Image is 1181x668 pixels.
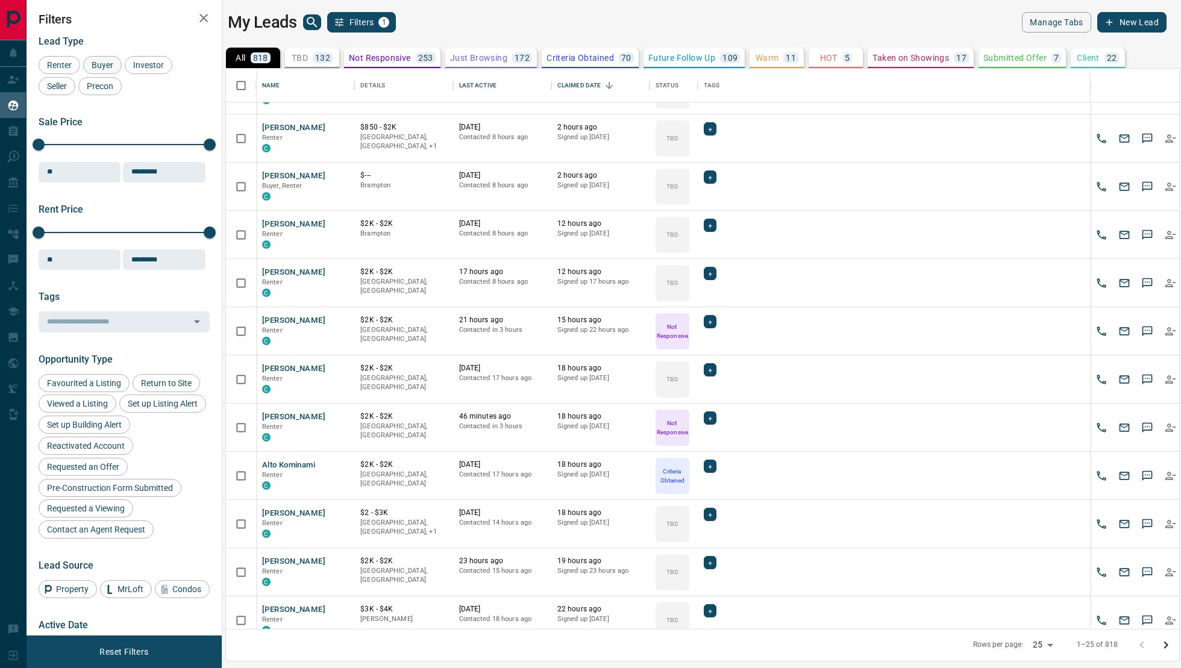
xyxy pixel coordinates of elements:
span: 1 [380,18,388,27]
p: [GEOGRAPHIC_DATA], [GEOGRAPHIC_DATA] [360,373,446,392]
button: Email [1115,467,1133,485]
span: Renter [262,423,283,431]
p: 22 [1107,54,1117,62]
button: Reallocate [1161,563,1179,581]
p: Just Browsing [450,54,507,62]
span: + [708,605,712,617]
p: Vaughan [360,518,446,537]
button: SMS [1138,467,1156,485]
button: SMS [1138,370,1156,389]
div: + [704,267,716,280]
p: 109 [722,54,738,62]
div: Renter [39,56,80,74]
p: [DATE] [459,460,545,470]
p: Contacted 8 hours ago [459,229,545,239]
div: condos.ca [262,385,271,393]
svg: Reallocate [1164,181,1176,193]
p: [DATE] [459,122,545,133]
div: condos.ca [262,433,271,442]
p: 12 hours ago [557,219,644,229]
p: [DATE] [459,219,545,229]
button: Call [1092,515,1111,533]
div: condos.ca [262,337,271,345]
p: 253 [418,54,433,62]
p: $2K - $2K [360,460,446,470]
span: Renter [262,567,283,575]
button: Reallocate [1161,370,1179,389]
p: [GEOGRAPHIC_DATA], [GEOGRAPHIC_DATA] [360,325,446,344]
button: Reallocate [1161,611,1179,629]
p: [DATE] [459,363,545,373]
div: Claimed Date [557,69,601,102]
svg: Sms [1141,422,1153,434]
div: Viewed a Listing [39,395,116,413]
svg: Reallocate [1164,566,1176,578]
button: Call [1092,226,1111,244]
div: Tags [698,69,1091,102]
button: Email [1115,370,1133,389]
p: Future Follow Up [648,54,715,62]
span: + [708,412,712,424]
svg: Reallocate [1164,373,1176,386]
p: TBD [666,182,678,191]
div: + [704,363,716,376]
svg: Reallocate [1164,518,1176,530]
p: Signed up [DATE] [557,181,644,190]
span: Favourited a Listing [43,378,125,388]
button: [PERSON_NAME] [262,122,325,134]
div: Seller [39,77,75,95]
svg: Reallocate [1164,325,1176,337]
span: Renter [262,326,283,334]
p: HOT [820,54,838,62]
button: Email [1115,130,1133,148]
span: MrLoft [113,584,148,594]
button: Manage Tabs [1022,12,1091,33]
p: Signed up [DATE] [557,373,644,383]
button: search button [303,14,321,30]
button: Open [189,313,205,330]
div: condos.ca [262,192,271,201]
span: Viewed a Listing [43,399,112,408]
button: SMS [1138,130,1156,148]
div: Set up Listing Alert [119,395,206,413]
span: Precon [83,81,117,91]
p: 70 [621,54,631,62]
svg: Sms [1141,229,1153,241]
svg: Call [1095,325,1107,337]
button: Email [1115,226,1133,244]
div: Tags [704,69,720,102]
span: Set up Building Alert [43,420,126,429]
div: Return to Site [133,374,200,392]
div: condos.ca [262,144,271,152]
button: Call [1092,274,1111,292]
p: [GEOGRAPHIC_DATA], [GEOGRAPHIC_DATA] [360,470,446,489]
span: Buyer, Renter [262,182,302,190]
button: [PERSON_NAME] [262,556,325,567]
p: Warm [756,54,779,62]
span: + [708,460,712,472]
p: $--- [360,170,446,181]
p: 21 hours ago [459,315,545,325]
p: 15 hours ago [557,315,644,325]
p: 18 hours ago [557,363,644,373]
p: [GEOGRAPHIC_DATA], [GEOGRAPHIC_DATA] [360,566,446,585]
p: Contacted 8 hours ago [459,181,545,190]
svg: Sms [1141,373,1153,386]
p: Contacted in 3 hours [459,422,545,431]
svg: Sms [1141,325,1153,337]
p: TBD [666,230,678,239]
p: Contacted in 3 hours [459,325,545,335]
button: [PERSON_NAME] [262,267,325,278]
button: Reallocate [1161,515,1179,533]
button: Call [1092,130,1111,148]
svg: Call [1095,518,1107,530]
button: Alto Kominami [262,460,315,471]
svg: Call [1095,229,1107,241]
div: Requested a Viewing [39,499,133,517]
p: Signed up [DATE] [557,422,644,431]
p: Contacted 17 hours ago [459,373,545,383]
svg: Reallocate [1164,614,1176,626]
button: SMS [1138,611,1156,629]
button: Reallocate [1161,467,1179,485]
button: Reallocate [1161,226,1179,244]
